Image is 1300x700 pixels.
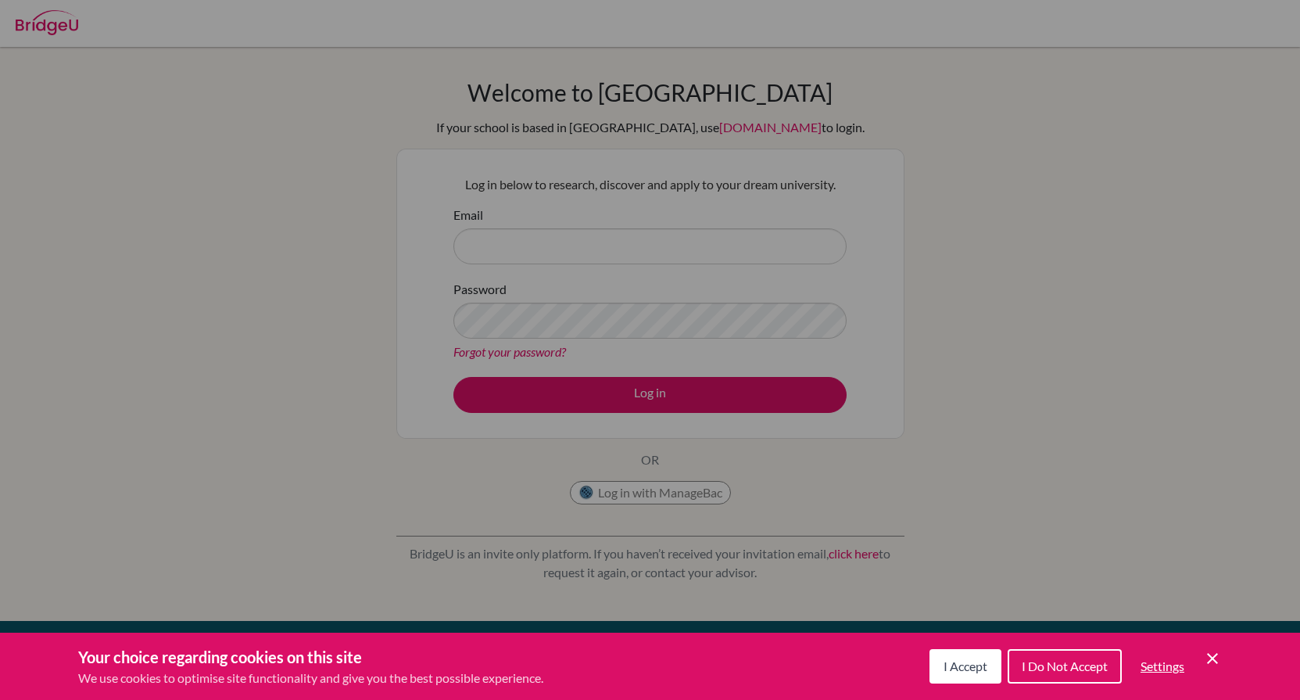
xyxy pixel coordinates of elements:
button: I Do Not Accept [1008,649,1122,684]
span: Settings [1141,659,1184,673]
p: We use cookies to optimise site functionality and give you the best possible experience. [78,669,543,687]
button: Settings [1128,651,1197,682]
button: Save and close [1203,649,1222,668]
button: I Accept [929,649,1001,684]
span: I Do Not Accept [1022,659,1108,673]
span: I Accept [944,659,987,673]
h3: Your choice regarding cookies on this site [78,645,543,669]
